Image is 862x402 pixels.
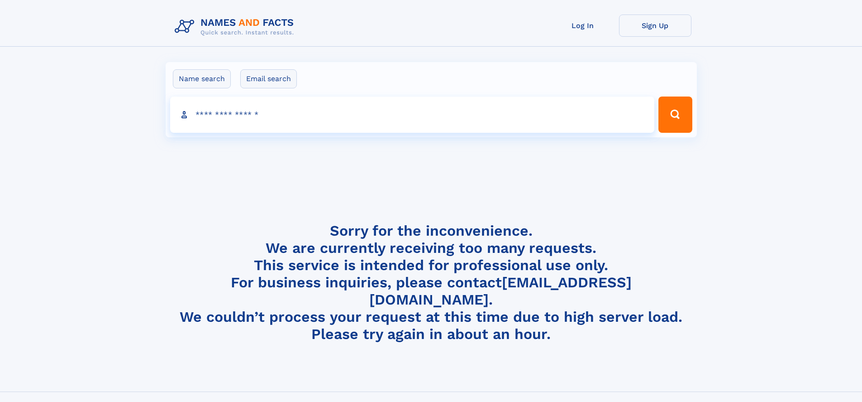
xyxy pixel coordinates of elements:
[173,69,231,88] label: Name search
[619,15,691,37] a: Sign Up
[170,97,655,133] input: search input
[240,69,297,88] label: Email search
[658,97,692,133] button: Search Button
[171,222,691,343] h4: Sorry for the inconvenience. We are currently receiving too many requests. This service is intend...
[171,15,301,39] img: Logo Names and Facts
[369,274,632,308] a: [EMAIL_ADDRESS][DOMAIN_NAME]
[547,15,619,37] a: Log In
